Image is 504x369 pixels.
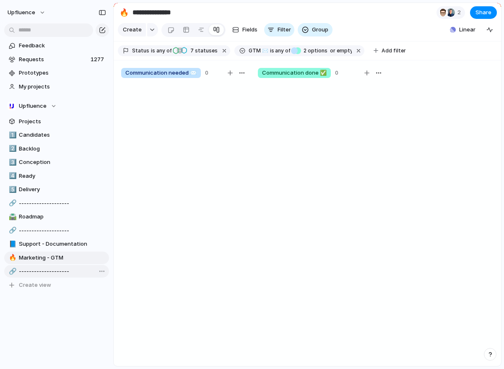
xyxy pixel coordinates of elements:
button: 🔥 [8,254,16,262]
span: Support - Documentation [19,240,106,248]
span: Upfluence [8,8,35,17]
a: 🔗-------------------- [4,197,109,210]
button: 🔗 [8,199,16,208]
span: Backlog [19,145,106,153]
span: Communication needed ✉️ [125,69,197,77]
a: 5️⃣Delivery [4,183,109,196]
a: Prototypes [4,67,109,79]
button: 1️⃣ [8,131,16,139]
span: Create [123,26,142,34]
span: GTM ✉️ [249,47,268,55]
span: -------------------- [19,267,106,275]
button: 🔗 [8,267,16,275]
span: is [151,47,155,55]
button: isany of [149,46,173,55]
a: Requests1277 [4,53,109,66]
div: 1️⃣ [9,130,15,140]
button: 🔥 [117,6,131,19]
button: 5️⃣ [8,185,16,194]
span: Group [312,26,328,34]
span: Marketing - GTM [19,254,106,262]
span: is [270,47,274,55]
span: Conception [19,158,106,166]
button: Upfluence [4,100,109,112]
a: 1️⃣Candidates [4,129,109,141]
span: options [301,47,327,55]
a: 🔗-------------------- [4,265,109,278]
button: 🛣️ [8,213,16,221]
span: 0 [335,69,338,77]
span: Status [132,47,149,55]
span: statuses [188,47,218,55]
button: Group [298,23,333,36]
span: Projects [19,117,106,126]
button: Share [470,6,497,19]
span: any of [274,47,291,55]
span: Linear [459,26,475,34]
a: 🔗-------------------- [4,224,109,237]
span: Create view [19,281,51,289]
span: -------------------- [19,226,106,235]
a: My projects [4,81,109,93]
a: Feedback [4,39,109,52]
a: 🔥Marketing - GTM [4,252,109,264]
div: 🔥 [120,7,129,18]
button: 2 optionsor empty [291,46,353,55]
div: 4️⃣ [9,171,15,181]
a: 🛣️Roadmap [4,210,109,223]
div: 3️⃣ [9,158,15,167]
button: Filter [264,23,294,36]
button: Create [118,23,146,36]
button: isany of [268,46,292,55]
span: 2 [301,47,308,54]
a: 📘Support - Documentation [4,238,109,250]
div: 📘 [9,239,15,249]
button: Linear [447,23,479,36]
button: Add filter [369,45,411,57]
span: Feedback [19,42,106,50]
div: 🔥 [9,253,15,262]
button: 3️⃣ [8,158,16,166]
span: Prototypes [19,69,106,77]
button: Create view [4,279,109,291]
button: 2️⃣ [8,145,16,153]
div: 5️⃣ [9,185,15,195]
span: Share [475,8,491,17]
span: Roadmap [19,213,106,221]
a: 3️⃣Conception [4,156,109,169]
span: Communication done ✅ [262,69,327,77]
div: 🔗 [9,267,15,276]
span: My projects [19,83,106,91]
a: 2️⃣Backlog [4,143,109,155]
span: any of [155,47,171,55]
span: 7 [188,47,195,54]
span: Upfluence [19,102,47,110]
span: or empty [329,47,352,55]
button: Fields [229,23,261,36]
button: Upfluence [4,6,50,19]
button: 4️⃣ [8,172,16,180]
button: 🔗 [8,226,16,235]
div: 🛣️ [9,212,15,222]
button: 📘 [8,240,16,248]
div: 🔗 [9,198,15,208]
button: 7 statuses [172,46,219,55]
a: 4️⃣Ready [4,170,109,182]
span: Add filter [382,47,406,55]
span: 1277 [91,55,106,64]
span: -------------------- [19,199,106,208]
div: 2️⃣ [9,144,15,153]
span: Filter [278,26,291,34]
span: Delivery [19,185,106,194]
